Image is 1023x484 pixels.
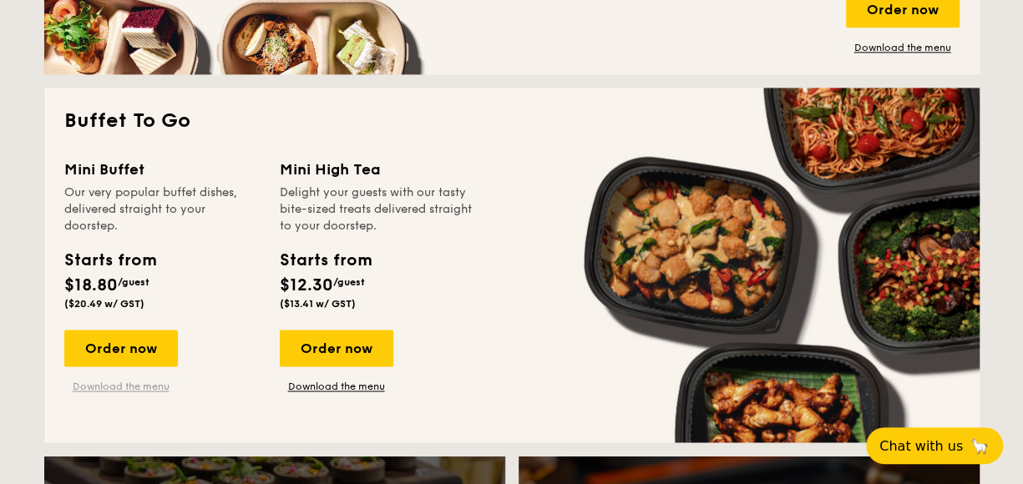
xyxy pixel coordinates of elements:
[280,275,333,295] span: $12.30
[64,330,178,366] div: Order now
[118,276,149,288] span: /guest
[280,380,393,393] a: Download the menu
[64,298,144,310] span: ($20.49 w/ GST)
[64,275,118,295] span: $18.80
[333,276,365,288] span: /guest
[64,184,260,234] div: Our very popular buffet dishes, delivered straight to your doorstep.
[280,330,393,366] div: Order now
[280,298,356,310] span: ($13.41 w/ GST)
[64,108,960,134] h2: Buffet To Go
[970,436,990,456] span: 🦙
[280,184,475,234] div: Delight your guests with our tasty bite-sized treats delivered straight to your doorstep.
[280,248,371,273] div: Starts from
[846,41,960,54] a: Download the menu
[866,427,1003,464] button: Chat with us🦙
[64,248,155,273] div: Starts from
[64,158,260,181] div: Mini Buffet
[879,438,963,454] span: Chat with us
[280,158,475,181] div: Mini High Tea
[64,380,178,393] a: Download the menu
